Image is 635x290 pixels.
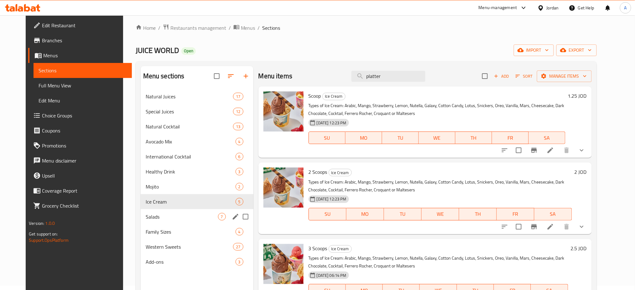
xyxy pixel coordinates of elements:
[146,183,236,190] span: Mojito
[384,208,422,220] button: TU
[571,244,587,253] h6: 2.5 JOD
[233,109,243,115] span: 12
[348,133,380,142] span: MO
[141,209,253,224] div: Salads7edit
[241,24,255,32] span: Menus
[136,24,597,32] nav: breadcrumb
[309,208,346,220] button: SU
[141,149,253,164] div: International Cocktail6
[349,210,382,219] span: MO
[34,78,132,93] a: Full Menu View
[42,37,127,44] span: Branches
[34,63,132,78] a: Sections
[459,208,497,220] button: TH
[534,208,572,220] button: SA
[28,108,132,123] a: Choice Groups
[547,147,554,154] a: Edit menu item
[141,224,253,239] div: Family Sizes4
[514,71,534,81] button: Sort
[39,97,127,104] span: Edit Menu
[163,24,226,32] a: Restaurants management
[146,243,233,251] span: Western Sweets
[322,93,346,100] div: Ice Cream
[146,213,218,220] div: Salads
[143,71,185,81] h2: Menu sections
[146,108,233,115] span: Special Juices
[233,123,243,130] div: items
[547,223,554,230] a: Edit menu item
[424,210,457,219] span: WE
[29,219,44,227] span: Version:
[236,199,243,205] span: 5
[146,168,236,175] span: Healthy Drink
[309,167,327,177] span: 2 Scoops
[141,86,253,272] nav: Menu sections
[479,4,517,12] div: Menu-management
[314,196,349,202] span: [DATE] 12:23 PM
[493,73,510,80] span: Add
[311,133,343,142] span: SU
[519,46,549,54] span: import
[419,132,455,144] button: WE
[527,143,542,158] button: Branch-specific-item
[455,132,492,144] button: TH
[28,33,132,48] a: Branches
[568,91,587,100] h6: 1.25 JOD
[263,244,304,284] img: 3 Scoops
[181,48,196,54] span: Open
[559,219,574,234] button: delete
[387,210,419,219] span: TU
[351,71,425,82] input: search
[329,245,351,252] span: Ice Cream
[141,119,253,134] div: Natural Cocktail13
[28,168,132,183] a: Upsell
[43,52,127,59] span: Menus
[42,202,127,210] span: Grocery Checklist
[146,138,236,145] span: Avocado Mix
[236,138,243,145] div: items
[233,93,243,100] div: items
[236,259,243,265] span: 3
[527,219,542,234] button: Branch-specific-item
[462,210,494,219] span: TH
[39,82,127,89] span: Full Menu View
[574,143,589,158] button: show more
[236,169,243,175] span: 3
[497,208,534,220] button: FR
[146,153,236,160] div: International Cocktail
[537,70,592,82] button: Manage items
[238,69,253,84] button: Add section
[236,229,243,235] span: 4
[492,71,512,81] button: Add
[28,153,132,168] a: Menu disclaimer
[516,73,533,80] span: Sort
[42,142,127,149] span: Promotions
[42,157,127,164] span: Menu disclaimer
[218,213,226,220] div: items
[323,93,345,100] span: Ice Cream
[146,93,233,100] span: Natural Juices
[28,48,132,63] a: Menus
[575,168,587,176] h6: 2 JOD
[236,139,243,145] span: 4
[146,198,236,205] span: Ice Cream
[258,24,260,32] li: /
[499,210,532,219] span: FR
[236,183,243,190] div: items
[231,212,240,221] button: edit
[458,133,490,142] span: TH
[309,244,327,253] span: 3 Scoops
[258,71,293,81] h2: Menu items
[218,214,226,220] span: 7
[233,243,243,251] div: items
[512,220,525,233] span: Select to update
[346,132,382,144] button: MO
[141,164,253,179] div: Healthy Drink3
[141,254,253,269] div: Add-ons3
[492,132,529,144] button: FR
[39,67,127,74] span: Sections
[512,144,525,157] span: Select to update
